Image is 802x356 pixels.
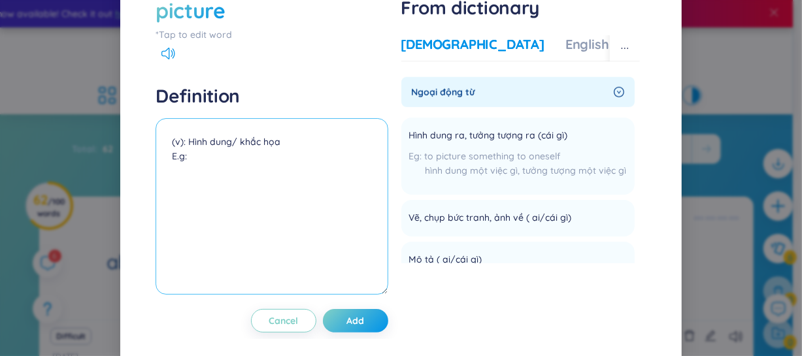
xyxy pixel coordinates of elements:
[425,150,561,162] span: to picture something to oneself
[346,314,364,327] span: Add
[409,252,482,268] span: Mô tả ( ai/cái gì)
[156,118,388,295] textarea: (v): Hình dung/ khắc họa E.g:
[565,35,609,54] div: English
[409,210,572,226] span: Vẽ, chụp bức tranh, ảnh về ( ai/cái gì)
[412,85,609,99] span: Ngoại động từ
[156,84,388,108] h4: Definition
[156,27,388,42] div: *Tap to edit word
[614,87,624,97] span: right-circle
[610,35,640,61] button: ellipsis
[409,163,627,178] div: hình dung một việc gì, tưởng tượng một việc gì
[269,314,298,327] span: Cancel
[620,44,629,53] span: ellipsis
[401,35,544,54] div: [DEMOGRAPHIC_DATA]
[409,128,568,144] span: Hình dung ra, tưởng tượng ra (cái gì)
